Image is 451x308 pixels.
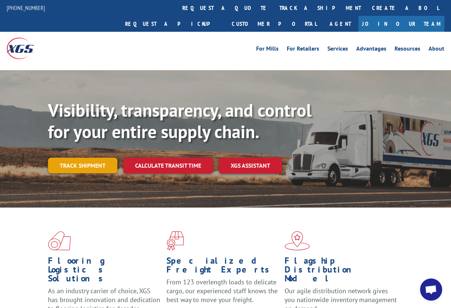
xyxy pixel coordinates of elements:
a: About [428,46,444,54]
h1: Flooring Logistics Solutions [48,256,161,287]
a: For Retailers [287,46,319,54]
a: Advantages [356,46,386,54]
h1: Specialized Freight Experts [166,256,279,278]
a: [PHONE_NUMBER] [7,4,45,11]
img: xgs-icon-focused-on-flooring-red [166,231,184,250]
a: Track shipment [48,158,117,173]
b: Visibility, transparency, and control for your entire supply chain. [48,99,311,143]
div: Open chat [420,278,442,301]
h1: Flagship Distribution Model [285,256,397,287]
a: Customer Portal [226,16,322,32]
a: Resources [395,46,420,54]
a: Join Our Team [358,16,444,32]
a: Calculate transit time [123,158,213,174]
a: Services [327,46,348,54]
img: xgs-icon-total-supply-chain-intelligence-red [48,231,71,250]
a: Agent [322,16,358,32]
a: XGS ASSISTANT [219,158,282,174]
a: Request a pickup [120,16,226,32]
img: xgs-icon-flagship-distribution-model-red [285,231,310,250]
a: For Mills [256,46,279,54]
